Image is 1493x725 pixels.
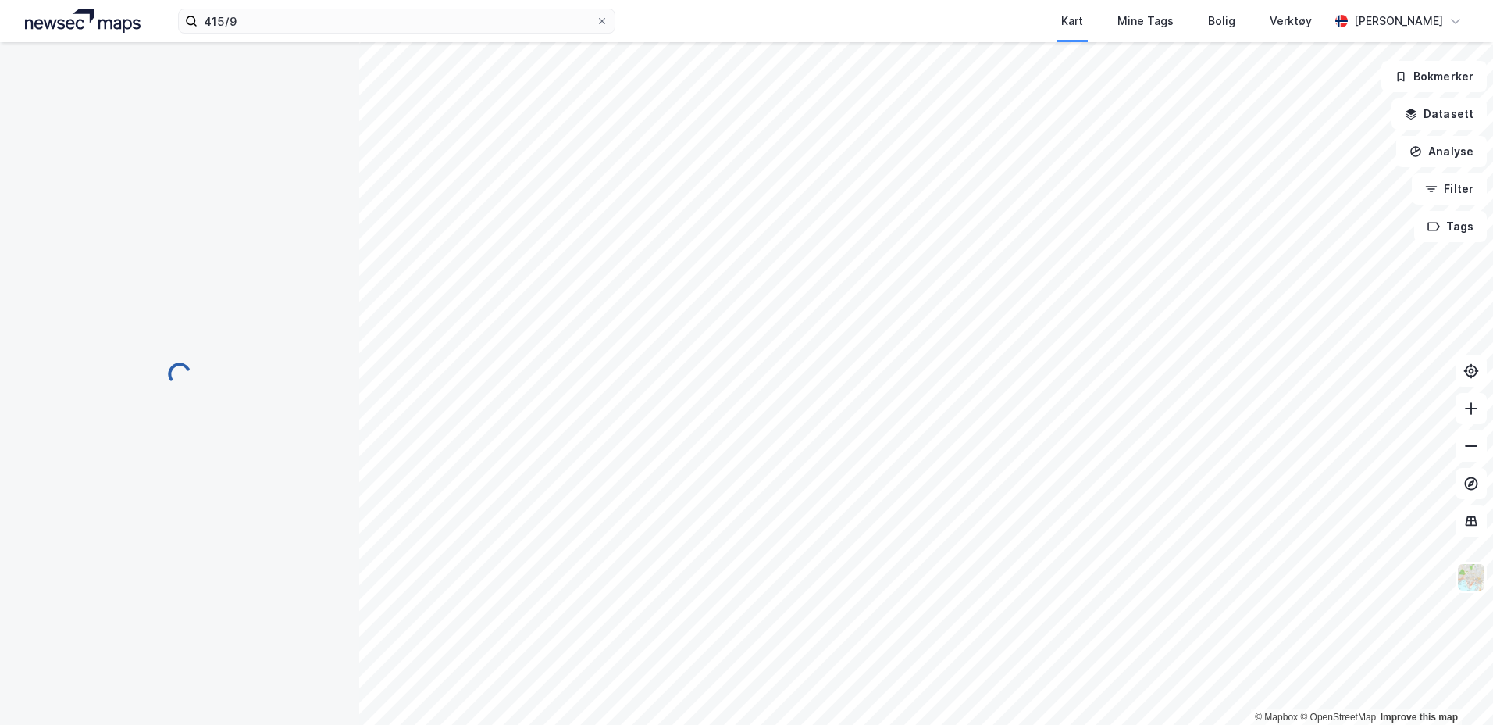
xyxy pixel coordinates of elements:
[1381,61,1487,92] button: Bokmerker
[1414,211,1487,242] button: Tags
[25,9,141,33] img: logo.a4113a55bc3d86da70a041830d287a7e.svg
[1117,12,1174,30] div: Mine Tags
[1354,12,1443,30] div: [PERSON_NAME]
[1415,650,1493,725] iframe: Chat Widget
[1255,712,1298,723] a: Mapbox
[1412,173,1487,205] button: Filter
[1381,712,1458,723] a: Improve this map
[167,362,192,387] img: spinner.a6d8c91a73a9ac5275cf975e30b51cfb.svg
[198,9,596,33] input: Søk på adresse, matrikkel, gårdeiere, leietakere eller personer
[1396,136,1487,167] button: Analyse
[1061,12,1083,30] div: Kart
[1415,650,1493,725] div: Kontrollprogram for chat
[1270,12,1312,30] div: Verktøy
[1300,712,1376,723] a: OpenStreetMap
[1391,98,1487,130] button: Datasett
[1456,562,1486,592] img: Z
[1208,12,1235,30] div: Bolig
